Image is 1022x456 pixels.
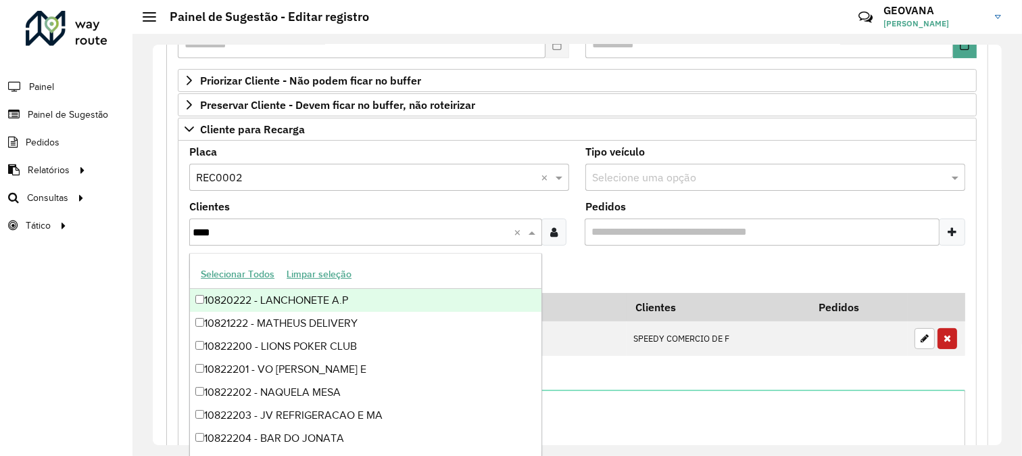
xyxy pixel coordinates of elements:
div: 10821222 - MATHEUS DELIVERY [190,312,541,335]
label: Placa [189,143,217,160]
span: Priorizar Cliente - Não podem ficar no buffer [200,75,421,86]
label: Pedidos [585,198,626,214]
div: 10820222 - LANCHONETE A.P [190,289,541,312]
span: Clear all [541,169,552,185]
span: Relatórios [28,163,70,177]
span: Cliente para Recarga [200,124,305,135]
a: Cliente para Recarga [178,118,977,141]
a: Preservar Cliente - Devem ficar no buffer, não roteirizar [178,93,977,116]
th: Clientes [627,293,810,321]
a: Priorizar Cliente - Não podem ficar no buffer [178,69,977,92]
label: Tipo veículo [585,143,645,160]
span: [PERSON_NAME] [883,18,985,30]
button: Limpar seleção [281,264,358,285]
span: Preservar Cliente - Devem ficar no buffer, não roteirizar [200,99,475,110]
td: SPEEDY COMERCIO DE F [627,321,810,357]
h2: Painel de Sugestão - Editar registro [156,9,369,24]
span: Consultas [27,191,68,205]
label: Clientes [189,198,230,214]
span: Tático [26,219,51,233]
button: Choose Date [953,31,977,58]
button: Selecionar Todos [195,264,281,285]
span: Painel de Sugestão [28,108,108,122]
th: Pedidos [809,293,907,321]
span: Clear all [514,224,525,240]
span: Painel [29,80,54,94]
div: 10822202 - NAQUELA MESA [190,381,541,404]
div: 10822200 - LIONS POKER CLUB [190,335,541,358]
div: 10822203 - JV REFRIGERACAO E MA [190,404,541,427]
div: 10822201 - VO [PERSON_NAME] E [190,358,541,381]
span: Pedidos [26,135,59,150]
h3: GEOVANA [883,4,985,17]
div: 10822204 - BAR DO JONATA [190,427,541,450]
a: Contato Rápido [851,3,880,32]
